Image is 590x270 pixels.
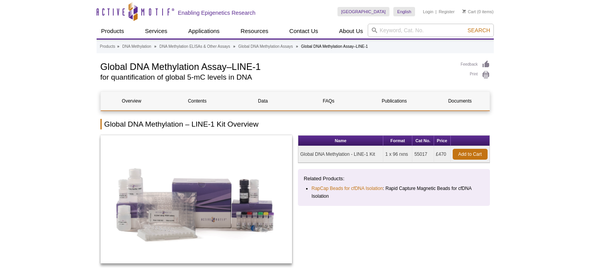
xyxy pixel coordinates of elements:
[298,92,359,110] a: FAQs
[453,149,488,160] a: Add to Cart
[434,136,451,146] th: Price
[311,185,383,192] a: RapCap Beads for cfDNA Isolation
[100,119,490,129] h2: Global DNA Methylation – LINE-1 Kit Overview
[434,146,451,163] td: £470
[462,7,494,16] li: (0 items)
[462,9,466,13] img: Your Cart
[236,24,273,38] a: Resources
[183,24,224,38] a: Applications
[383,146,412,163] td: 1 x 96 rxns
[100,135,292,266] a: Global DNA Methylation Assay–LINE-1 Kit
[465,27,492,34] button: Search
[393,7,415,16] a: English
[298,136,383,146] th: Name
[439,9,455,14] a: Register
[97,24,129,38] a: Products
[238,43,293,50] a: Global DNA Methylation Assays
[412,146,434,163] td: 55017
[101,92,163,110] a: Overview
[298,146,383,163] td: Global DNA Methylation - LINE-1 Kit
[166,92,228,110] a: Contents
[467,27,490,33] span: Search
[412,136,434,146] th: Cat No.
[311,185,477,200] li: : Rapid Capture Magnetic Beads for cfDNA Isolation
[154,44,157,49] li: »
[285,24,323,38] a: Contact Us
[100,135,292,263] img: Global DNA Methylation Assay–LINE-1 Kit
[462,9,476,14] a: Cart
[140,24,172,38] a: Services
[461,71,490,79] a: Print
[337,7,390,16] a: [GEOGRAPHIC_DATA]
[100,74,453,81] h2: for quantification of global 5-mC levels in DNA
[423,9,433,14] a: Login
[100,43,115,50] a: Products
[461,60,490,69] a: Feedback
[429,92,491,110] a: Documents
[436,7,437,16] li: |
[304,175,484,183] p: Related Products:
[159,43,230,50] a: DNA Methylation ELISAs & Other Assays
[368,24,494,37] input: Keyword, Cat. No.
[296,44,298,49] li: »
[363,92,425,110] a: Publications
[232,92,294,110] a: Data
[383,136,412,146] th: Format
[100,60,453,72] h1: Global DNA Methylation Assay–LINE-1
[233,44,235,49] li: »
[117,44,119,49] li: »
[301,44,368,49] li: Global DNA Methylation Assay–LINE-1
[122,43,151,50] a: DNA Methylation
[334,24,368,38] a: About Us
[178,9,256,16] h2: Enabling Epigenetics Research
